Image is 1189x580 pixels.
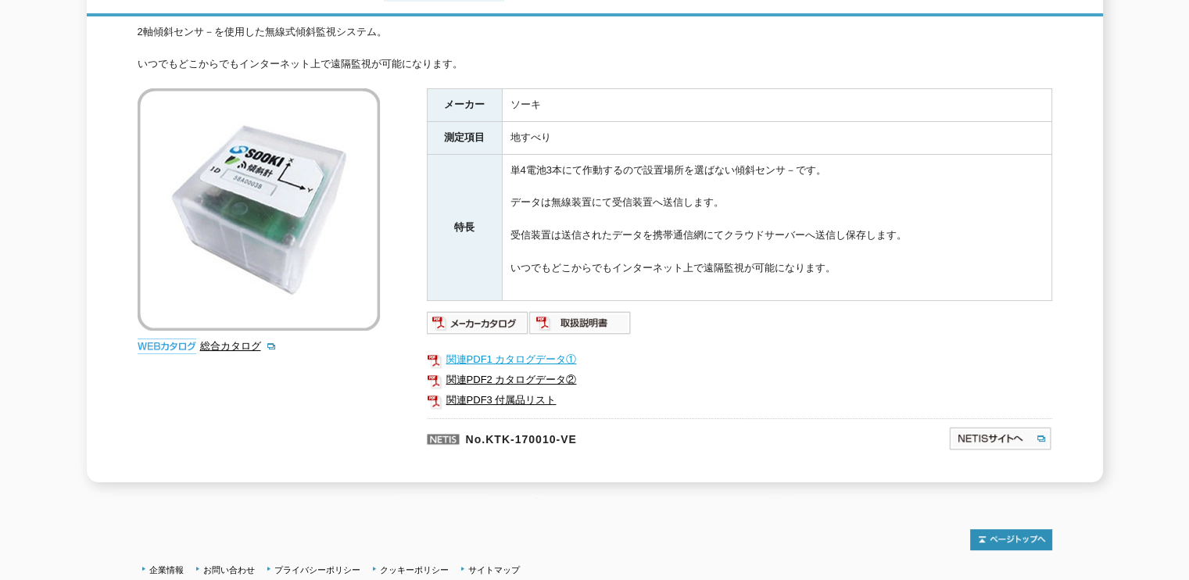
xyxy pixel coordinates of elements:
td: 地すべり [502,122,1051,155]
a: 企業情報 [149,565,184,575]
img: 無線式傾斜監視システム チルフォメーション [138,88,380,331]
a: プライバシーポリシー [274,565,360,575]
a: 取扱説明書 [529,320,632,332]
a: お問い合わせ [203,565,255,575]
p: No.KTK-170010-VE [427,418,797,456]
a: 関連PDF1 カタログデータ① [427,349,1052,370]
img: メーカーカタログ [427,310,529,335]
a: 関連PDF3 付属品リスト [427,390,1052,410]
div: 2軸傾斜センサ－を使用した無線式傾斜監視システム。 いつでもどこからでもインターネット上で遠隔監視が可能になります。 [138,24,1052,73]
img: 取扱説明書 [529,310,632,335]
a: サイトマップ [468,565,520,575]
td: 単4電池3本にて作動するので設置場所を選ばない傾斜センサ－です。 データは無線装置にて受信装置へ送信します。 受信装置は送信されたデータを携帯通信網にてクラウドサーバーへ送信し保存します。 いつ... [502,154,1051,300]
a: メーカーカタログ [427,320,529,332]
a: クッキーポリシー [380,565,449,575]
a: 関連PDF2 カタログデータ② [427,370,1052,390]
img: トップページへ [970,529,1052,550]
th: メーカー [427,89,502,122]
td: ソーキ [502,89,1051,122]
img: webカタログ [138,338,196,354]
th: 測定項目 [427,122,502,155]
a: 総合カタログ [200,340,277,352]
img: NETISサイトへ [948,426,1052,451]
th: 特長 [427,154,502,300]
